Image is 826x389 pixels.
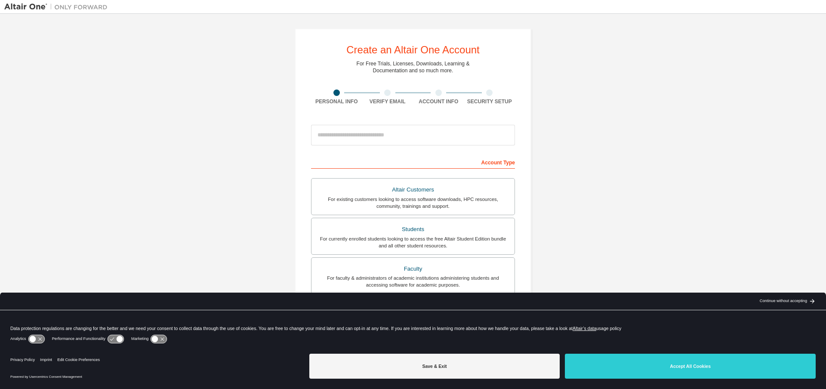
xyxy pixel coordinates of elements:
[413,98,464,105] div: Account Info
[4,3,112,11] img: Altair One
[317,235,509,249] div: For currently enrolled students looking to access the free Altair Student Edition bundle and all ...
[464,98,515,105] div: Security Setup
[346,45,480,55] div: Create an Altair One Account
[311,98,362,105] div: Personal Info
[362,98,413,105] div: Verify Email
[317,263,509,275] div: Faculty
[357,60,470,74] div: For Free Trials, Licenses, Downloads, Learning & Documentation and so much more.
[317,196,509,210] div: For existing customers looking to access software downloads, HPC resources, community, trainings ...
[317,275,509,288] div: For faculty & administrators of academic institutions administering students and accessing softwa...
[317,223,509,235] div: Students
[311,155,515,169] div: Account Type
[317,184,509,196] div: Altair Customers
